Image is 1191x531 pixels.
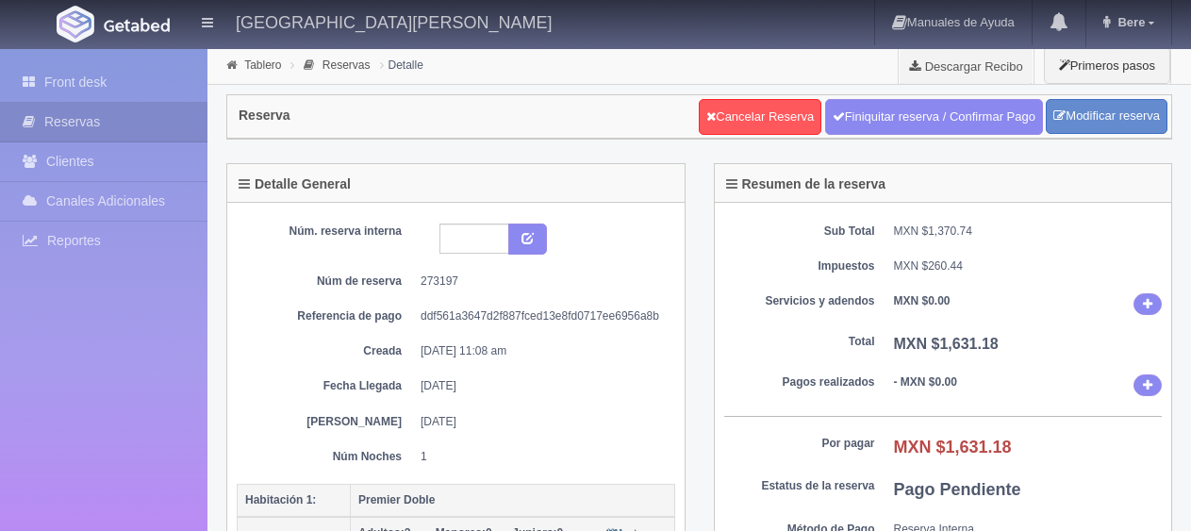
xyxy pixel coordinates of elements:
b: Habitación 1: [245,493,316,506]
dd: 273197 [421,274,661,290]
dt: Impuestos [724,258,875,274]
dt: Fecha Llegada [251,378,402,394]
h4: [GEOGRAPHIC_DATA][PERSON_NAME] [236,9,552,33]
a: Reservas [323,58,371,72]
dt: Referencia de pago [251,308,402,324]
dt: Total [724,334,875,350]
h4: Detalle General [239,177,351,191]
dd: [DATE] [421,414,661,430]
a: Finiquitar reserva / Confirmar Pago [825,99,1043,135]
b: MXN $1,631.18 [894,438,1012,456]
dt: Por pagar [724,436,875,452]
b: MXN $1,631.18 [894,336,999,352]
span: Bere [1113,15,1145,29]
dd: [DATE] [421,378,661,394]
dt: Núm Noches [251,449,402,465]
dd: 1 [421,449,661,465]
h4: Resumen de la reserva [726,177,886,191]
a: Descargar Recibo [899,47,1034,85]
b: - MXN $0.00 [894,375,957,389]
dt: Pagos realizados [724,374,875,390]
b: MXN $0.00 [894,294,951,307]
dt: Servicios y adendos [724,293,875,309]
img: Getabed [104,18,170,32]
dd: MXN $260.44 [894,258,1163,274]
dd: [DATE] 11:08 am [421,343,661,359]
dt: Núm de reserva [251,274,402,290]
dd: MXN $1,370.74 [894,224,1163,240]
button: Primeros pasos [1044,47,1170,84]
img: Getabed [57,6,94,42]
dt: Estatus de la reserva [724,478,875,494]
b: Pago Pendiente [894,480,1021,499]
dd: ddf561a3647d2f887fced13e8fd0717ee6956a8b [421,308,661,324]
th: Premier Doble [351,484,675,517]
dt: Núm. reserva interna [251,224,402,240]
a: Tablero [244,58,281,72]
a: Cancelar Reserva [699,99,821,135]
dt: Sub Total [724,224,875,240]
dt: Creada [251,343,402,359]
a: Modificar reserva [1046,99,1167,134]
h4: Reserva [239,108,290,123]
dt: [PERSON_NAME] [251,414,402,430]
li: Detalle [375,56,428,74]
